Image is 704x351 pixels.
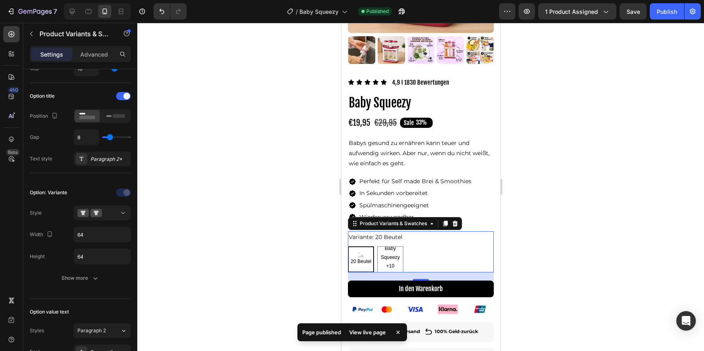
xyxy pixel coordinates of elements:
p: Product Variants & Swatches [40,29,109,39]
button: 1 product assigned [538,3,616,20]
p: Settings [40,50,63,59]
div: View live page [344,327,391,338]
div: Option title [30,92,55,100]
div: Open Intercom Messenger [676,311,696,331]
span: Published [366,8,389,15]
div: Width [30,229,55,240]
div: Beta [6,149,20,156]
div: Position [30,111,59,122]
button: Show more [30,271,131,285]
span: Paragraph 2 [77,327,106,334]
div: Option value text [30,308,69,316]
div: Option: Variante [30,189,67,196]
div: Styles [30,327,44,334]
button: Save [620,3,647,20]
button: Publish [650,3,684,20]
input: Auto [74,249,130,264]
div: Text style [30,155,52,162]
span: Save [627,8,640,15]
div: Show more [62,274,99,282]
span: Baby Squeezy [299,7,339,16]
p: 7 [53,7,57,16]
button: Paragraph 2 [74,323,131,338]
p: Advanced [80,50,108,59]
div: 450 [8,87,20,93]
div: Paragraph 2* [90,156,129,163]
button: 7 [3,3,61,20]
span: / [296,7,298,16]
input: Auto [74,227,130,242]
div: Gap [30,134,39,141]
span: 1 product assigned [545,7,598,16]
iframe: Design area [341,23,500,351]
div: Style [30,209,42,217]
div: Height [30,253,45,260]
p: Page published [302,328,341,336]
div: Publish [657,7,677,16]
input: Auto [74,130,99,145]
div: Undo/Redo [154,3,187,20]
